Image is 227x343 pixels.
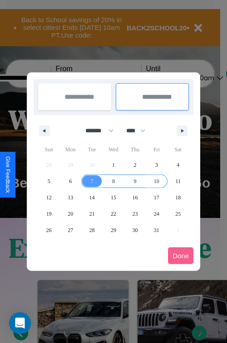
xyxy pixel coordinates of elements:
[59,206,81,222] button: 20
[5,156,11,193] div: Give Feedback
[146,189,167,206] button: 17
[146,142,167,157] span: Fri
[133,173,136,189] span: 9
[48,173,50,189] span: 5
[146,222,167,238] button: 31
[103,173,124,189] button: 8
[81,222,103,238] button: 28
[46,206,52,222] span: 19
[89,222,95,238] span: 28
[111,206,116,222] span: 22
[168,247,193,264] button: Done
[154,206,159,222] span: 24
[168,189,189,206] button: 18
[38,142,59,157] span: Sun
[103,142,124,157] span: Wed
[111,222,116,238] span: 29
[146,206,167,222] button: 24
[81,206,103,222] button: 21
[124,157,146,173] button: 2
[103,206,124,222] button: 22
[154,222,159,238] span: 31
[9,312,31,334] div: Open Intercom Messenger
[38,189,59,206] button: 12
[103,222,124,238] button: 29
[124,142,146,157] span: Thu
[112,157,115,173] span: 1
[38,222,59,238] button: 26
[132,206,138,222] span: 23
[177,157,179,173] span: 4
[111,189,116,206] span: 15
[69,173,72,189] span: 6
[68,206,73,222] span: 20
[175,206,181,222] span: 25
[89,206,95,222] span: 21
[168,206,189,222] button: 25
[59,189,81,206] button: 13
[124,173,146,189] button: 9
[168,142,189,157] span: Sat
[124,189,146,206] button: 16
[103,157,124,173] button: 1
[68,189,73,206] span: 13
[89,189,95,206] span: 14
[59,173,81,189] button: 6
[124,206,146,222] button: 23
[132,189,138,206] span: 16
[81,142,103,157] span: Tue
[46,189,52,206] span: 12
[81,189,103,206] button: 14
[38,206,59,222] button: 19
[146,173,167,189] button: 10
[146,157,167,173] button: 3
[155,157,158,173] span: 3
[154,189,159,206] span: 17
[112,173,115,189] span: 8
[81,173,103,189] button: 7
[175,173,181,189] span: 11
[175,189,181,206] span: 18
[59,222,81,238] button: 27
[68,222,73,238] span: 27
[38,173,59,189] button: 5
[133,157,136,173] span: 2
[154,173,159,189] span: 10
[124,222,146,238] button: 30
[168,157,189,173] button: 4
[91,173,94,189] span: 7
[103,189,124,206] button: 15
[168,173,189,189] button: 11
[59,142,81,157] span: Mon
[46,222,52,238] span: 26
[132,222,138,238] span: 30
